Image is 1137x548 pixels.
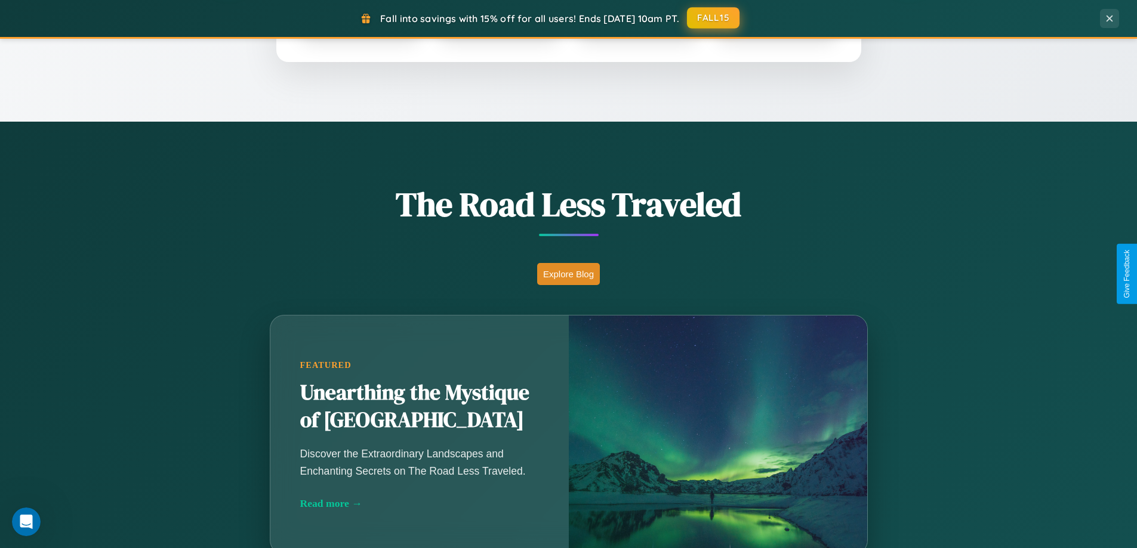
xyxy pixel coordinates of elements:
[300,379,539,434] h2: Unearthing the Mystique of [GEOGRAPHIC_DATA]
[687,7,739,29] button: FALL15
[537,263,600,285] button: Explore Blog
[300,445,539,479] p: Discover the Extraordinary Landscapes and Enchanting Secrets on The Road Less Traveled.
[211,181,927,227] h1: The Road Less Traveled
[1123,250,1131,298] div: Give Feedback
[300,360,539,370] div: Featured
[12,507,41,536] iframe: Intercom live chat
[300,497,539,510] div: Read more →
[380,13,679,24] span: Fall into savings with 15% off for all users! Ends [DATE] 10am PT.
